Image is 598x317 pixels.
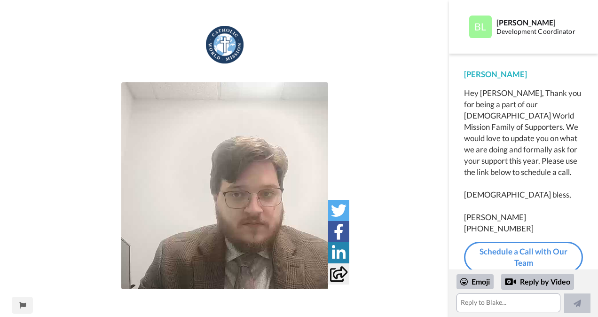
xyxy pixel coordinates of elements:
[496,18,582,27] div: [PERSON_NAME]
[464,242,583,273] a: Schedule a Call with Our Team
[464,69,583,80] div: [PERSON_NAME]
[464,87,583,234] div: Hey [PERSON_NAME], Thank you for being a part of our [DEMOGRAPHIC_DATA] World Mission Family of S...
[206,26,244,63] img: 23c181ca-9a08-45cd-9316-7e7b7bb71f46
[501,274,574,290] div: Reply by Video
[496,28,582,36] div: Development Coordinator
[505,276,516,287] div: Reply by Video
[456,274,494,289] div: Emoji
[121,82,328,289] img: 005be4f3-91e0-4953-9da7-233fad32fd02-thumb.jpg
[469,16,492,38] img: Profile Image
